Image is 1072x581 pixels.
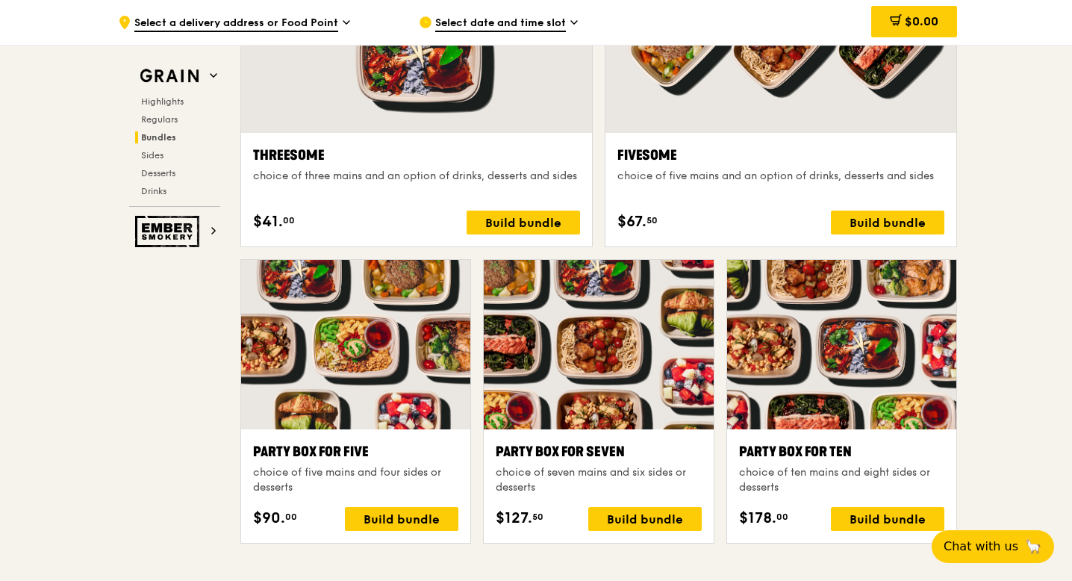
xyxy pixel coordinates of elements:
span: $41. [253,211,283,233]
div: Party Box for Ten [739,441,944,462]
div: Build bundle [831,211,944,234]
div: Build bundle [345,507,458,531]
img: Grain web logo [135,63,204,90]
div: choice of ten mains and eight sides or desserts [739,465,944,495]
button: Chat with us🦙 [932,530,1054,563]
span: $67. [617,211,646,233]
span: Sides [141,150,163,161]
span: Chat with us [944,538,1018,556]
span: 00 [283,214,295,226]
span: 50 [532,511,543,523]
div: Build bundle [467,211,580,234]
span: Regulars [141,114,178,125]
span: 50 [646,214,658,226]
span: $178. [739,507,776,529]
div: Build bundle [831,507,944,531]
div: Build bundle [588,507,702,531]
div: choice of five mains and four sides or desserts [253,465,458,495]
img: Ember Smokery web logo [135,216,204,247]
span: $127. [496,507,532,529]
div: choice of three mains and an option of drinks, desserts and sides [253,169,580,184]
span: $90. [253,507,285,529]
span: $0.00 [905,14,938,28]
div: choice of seven mains and six sides or desserts [496,465,701,495]
div: Party Box for Seven [496,441,701,462]
div: Fivesome [617,145,944,166]
div: Party Box for Five [253,441,458,462]
span: 🦙 [1024,538,1042,556]
span: Highlights [141,96,184,107]
span: Desserts [141,168,175,178]
div: Threesome [253,145,580,166]
span: 00 [776,511,788,523]
span: Bundles [141,132,176,143]
span: Select date and time slot [435,16,566,32]
span: Drinks [141,186,166,196]
span: Select a delivery address or Food Point [134,16,338,32]
span: 00 [285,511,297,523]
div: choice of five mains and an option of drinks, desserts and sides [617,169,944,184]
